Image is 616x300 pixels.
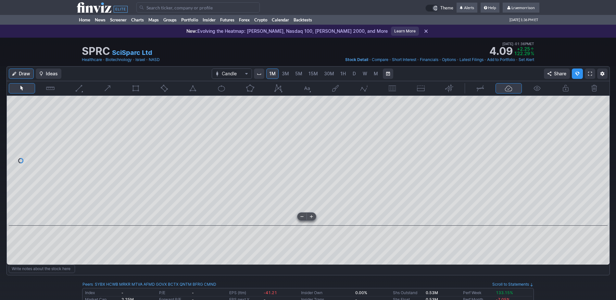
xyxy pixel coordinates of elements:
button: Brush [322,83,349,94]
button: Hide drawings [524,83,550,94]
a: Backtests [291,15,314,25]
b: - [121,290,123,295]
span: W [363,71,367,76]
a: Alerts [457,3,477,13]
span: 1H [340,71,346,76]
a: Forex [237,15,252,25]
span: • [132,56,135,63]
span: +2.25 [517,46,530,52]
button: Zoom out [297,213,307,220]
a: Israel [135,56,145,63]
span: Stock Detail [345,57,368,62]
a: MRKR [119,281,131,288]
a: W [360,69,370,79]
a: QNTM [180,281,192,288]
button: Ideas [36,69,61,79]
span: -41.21 [264,290,277,295]
a: 15M [306,69,321,79]
button: Anchored VWAP [436,83,463,94]
button: Fibonacci retracements [379,83,406,94]
span: [DATE] 1:36 PM ET [509,15,538,25]
a: Scroll to Statements [492,282,534,287]
a: MTVA [132,281,143,288]
p: Evolving the Heatmap: [PERSON_NAME], Nasdaq 100, [PERSON_NAME] 2000, and More [186,28,388,34]
td: EPS (ttm) [228,290,262,296]
button: Rotated rectangle [151,83,178,94]
button: Line [66,83,92,94]
a: GOVX [156,281,167,288]
button: XABCD [265,83,292,94]
td: Insider Own [300,290,354,296]
button: Position [408,83,434,94]
a: Theme [425,5,453,12]
button: Explore new features [572,69,583,79]
span: • [484,56,486,63]
a: Biotechnology [106,56,132,63]
span: Latest Filings [459,57,484,62]
a: 30M [321,69,337,79]
td: Shs Outstand [392,290,424,296]
a: AFMD [144,281,155,288]
td: Perf Week [462,290,495,296]
td: Index [84,290,120,296]
a: Groups [161,15,179,25]
span: % [531,51,534,56]
a: Screener [108,15,129,25]
span: Ideas [46,70,58,77]
a: Lraemorrison [503,3,539,13]
a: Learn More [391,27,419,36]
button: Rectangle [123,83,149,94]
span: M [374,71,378,76]
a: 1H [337,69,349,79]
span: 30M [324,71,334,76]
a: 1M [266,69,279,79]
a: M [371,69,381,79]
button: Drawing mode: Single [467,83,494,94]
span: Theme [440,5,453,12]
button: Ellipse [208,83,235,94]
a: Peers [82,282,93,287]
span: 122.29 [514,51,530,56]
span: 1M [269,71,276,76]
span: • [369,56,371,63]
a: 3M [279,69,292,79]
a: SciSparc Ltd [112,48,152,57]
a: Insider [200,15,218,25]
span: 133.15% [496,290,513,295]
b: 0.00% [355,290,367,295]
a: BFRG [193,281,203,288]
b: 0.53M [426,290,438,295]
span: D [353,71,356,76]
input: Search [136,2,260,13]
button: Mouse [9,83,35,94]
span: [DATE] 01:36PM ET [502,41,534,47]
a: SYBX [95,281,105,288]
a: Add to Portfolio [487,56,515,63]
span: Lraemorrison [511,5,535,10]
span: • [439,56,441,63]
button: Chart Type [212,69,252,79]
button: Draw [9,69,34,79]
a: Healthcare [82,56,102,63]
a: Financials [420,56,438,63]
a: NASD [149,56,160,63]
button: Elliott waves [351,83,377,94]
a: Calendar [270,15,291,25]
a: Charts [129,15,146,25]
span: • [389,56,391,63]
span: • [513,41,515,47]
span: 5M [295,71,302,76]
span: Candle [222,70,242,77]
strong: 4.09 [489,46,513,56]
a: News [93,15,108,25]
a: Help [481,3,499,13]
a: Set Alert [519,56,534,63]
a: D [349,69,359,79]
button: Share [544,69,570,79]
span: Draw [19,70,30,77]
span: • [146,56,148,63]
a: Home [77,15,93,25]
button: Arrow [94,83,121,94]
td: P/E [158,290,191,296]
a: Portfolio [179,15,200,25]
